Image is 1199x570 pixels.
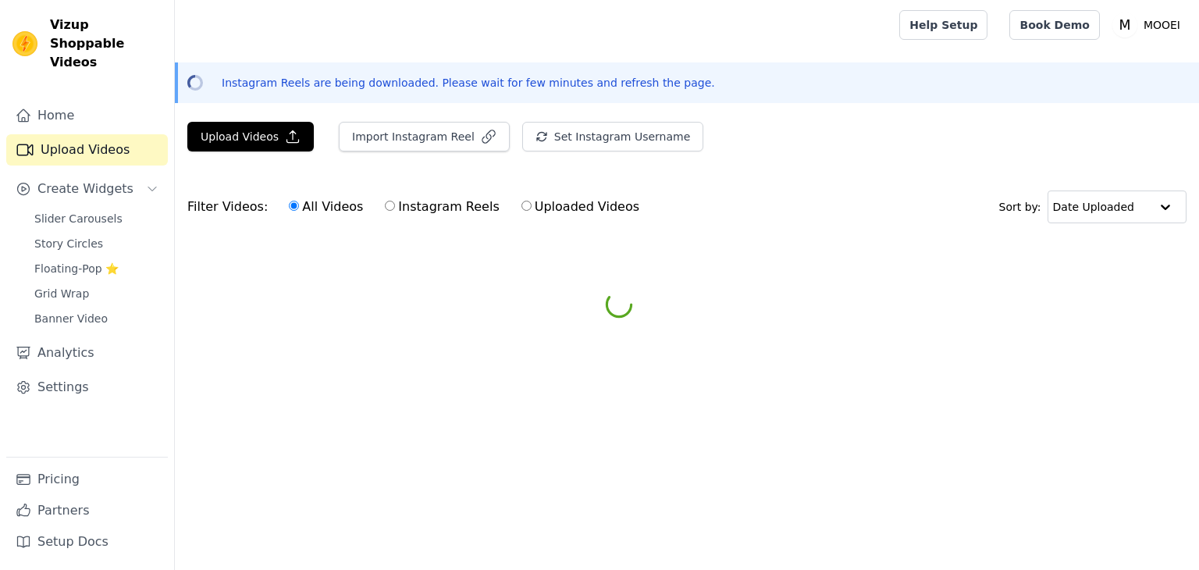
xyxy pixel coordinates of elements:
span: Grid Wrap [34,286,89,301]
span: Story Circles [34,236,103,251]
span: Slider Carousels [34,211,123,226]
a: Upload Videos [6,134,168,166]
button: Upload Videos [187,122,314,151]
a: Grid Wrap [25,283,168,305]
text: M [1119,17,1130,33]
span: Banner Video [34,311,108,326]
button: Set Instagram Username [522,122,703,151]
span: Floating-Pop ⭐ [34,261,119,276]
input: Instagram Reels [385,201,395,211]
a: Pricing [6,464,168,495]
div: Sort by: [999,191,1187,223]
button: Import Instagram Reel [339,122,510,151]
a: Floating-Pop ⭐ [25,258,168,280]
p: MOOEI [1137,11,1187,39]
a: Banner Video [25,308,168,330]
input: All Videos [289,201,299,211]
p: Instagram Reels are being downloaded. Please wait for few minutes and refresh the page. [222,75,715,91]
button: M MOOEI [1112,11,1187,39]
a: Slider Carousels [25,208,168,230]
a: Home [6,100,168,131]
img: Vizup [12,31,37,56]
a: Analytics [6,337,168,369]
input: Uploaded Videos [521,201,532,211]
a: Story Circles [25,233,168,255]
a: Settings [6,372,168,403]
label: Instagram Reels [384,197,500,217]
div: Filter Videos: [187,189,648,225]
label: All Videos [288,197,364,217]
span: Create Widgets [37,180,133,198]
a: Partners [6,495,168,526]
button: Create Widgets [6,173,168,205]
a: Setup Docs [6,526,168,558]
a: Help Setup [899,10,987,40]
span: Vizup Shoppable Videos [50,16,162,72]
a: Book Demo [1009,10,1099,40]
label: Uploaded Videos [521,197,640,217]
